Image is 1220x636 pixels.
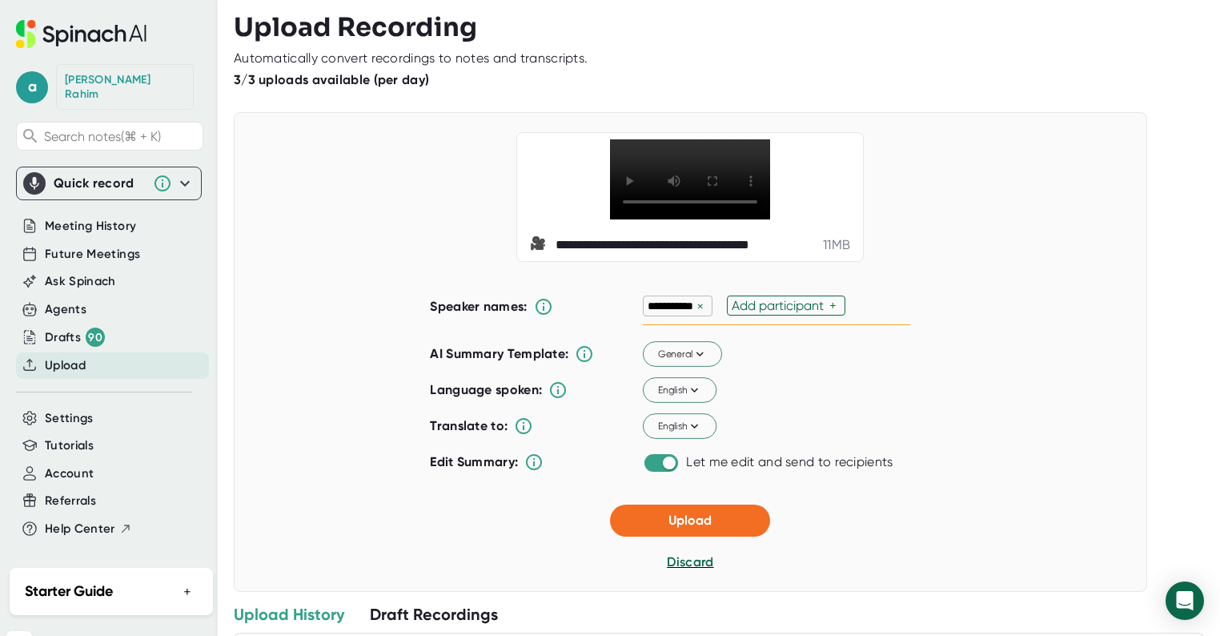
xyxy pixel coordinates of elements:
b: Edit Summary: [430,454,518,469]
div: Open Intercom Messenger [1166,582,1204,620]
span: a [16,71,48,103]
span: video [530,235,549,255]
button: Tutorials [45,437,94,455]
button: Help Center [45,520,132,538]
span: Discard [667,554,713,570]
div: Let me edit and send to recipients [686,454,893,470]
b: Speaker names: [430,299,527,314]
button: Account [45,465,94,483]
div: Draft Recordings [370,604,498,625]
button: Agents [45,300,86,319]
div: Add participant [732,298,829,313]
div: Automatically convert recordings to notes and transcripts. [234,50,588,66]
span: Search notes (⌘ + K) [44,129,199,144]
button: English [643,414,716,440]
div: Quick record [54,175,145,191]
b: 3/3 uploads available (per day) [234,72,429,87]
button: Future Meetings [45,245,140,264]
b: Language spoken: [430,382,542,397]
span: Help Center [45,520,115,538]
button: Drafts 90 [45,328,105,347]
div: + [829,298,841,313]
div: Drafts [45,328,105,347]
button: Settings [45,409,94,428]
button: Upload [45,356,86,375]
button: General [643,342,722,368]
span: English [658,419,702,433]
button: Meeting History [45,217,136,235]
b: AI Summary Template: [430,346,568,362]
div: Upload History [234,604,344,625]
button: Upload [610,505,770,537]
h2: Starter Guide [25,581,113,602]
span: General [658,347,708,361]
h3: Upload Recording [234,12,1204,42]
div: × [693,299,708,314]
div: Abdul Rahim [65,73,185,101]
div: 11 MB [823,237,850,253]
button: Referrals [45,492,96,510]
b: Translate to: [430,418,508,433]
div: Quick record [23,167,195,199]
span: Upload [668,513,712,528]
div: 90 [86,328,105,347]
button: Discard [667,553,713,572]
span: English [658,383,702,397]
button: Ask Spinach [45,272,116,291]
button: English [643,378,716,404]
button: + [177,580,198,603]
